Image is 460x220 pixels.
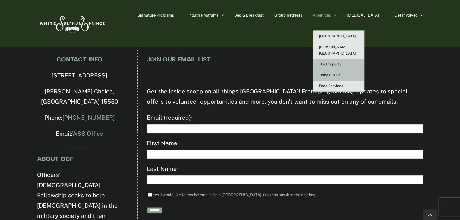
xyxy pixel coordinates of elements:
span: Things To Do [319,73,340,77]
span: [MEDICAL_DATA] [347,13,379,17]
label: Yes, I would like to receive emails from [GEOGRAPHIC_DATA]. (You can unsubscribe anytime) [153,193,317,197]
abbr: required [191,115,193,121]
span: Group Retreats [274,13,302,17]
a: The Property [313,59,364,70]
h4: ABOUT OCF [37,156,122,162]
span: Bed & Breakfast [234,13,264,17]
label: Email (required) [147,113,423,123]
span: Food Services [319,84,343,88]
p: [STREET_ADDRESS] [37,71,122,81]
a: [GEOGRAPHIC_DATA] [313,31,364,42]
span: [PERSON_NAME][GEOGRAPHIC_DATA] [319,45,356,55]
p: Get the inside scoop on all things [GEOGRAPHIC_DATA]! From programming updates to special offers ... [147,86,423,107]
span: Get Involved [395,13,418,17]
a: [PERSON_NAME][GEOGRAPHIC_DATA] [313,42,364,59]
a: Food Services [313,81,364,92]
abbr: required [177,141,179,146]
abbr: required [177,167,178,172]
p: Phone: [37,113,122,123]
a: [PHONE_NUMBER] [62,114,115,121]
p: Email: [37,129,122,139]
h4: JOIN OUR EMAIL LIST [147,56,423,63]
label: Last Name [147,164,423,174]
label: First Name [147,138,423,149]
h4: CONTACT INFO [37,56,122,63]
span: Youth Programs [190,13,219,17]
p: [PERSON_NAME] Choice, [GEOGRAPHIC_DATA] 15550 [37,86,122,107]
span: The Property [319,62,341,66]
a: WSS Office [72,130,103,137]
span: Amenities [313,13,331,17]
span: Signature Programs [137,13,174,17]
img: White Sulphur Springs Logo [37,9,106,38]
span: [GEOGRAPHIC_DATA] [319,34,356,38]
a: Things To Do [313,70,364,81]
